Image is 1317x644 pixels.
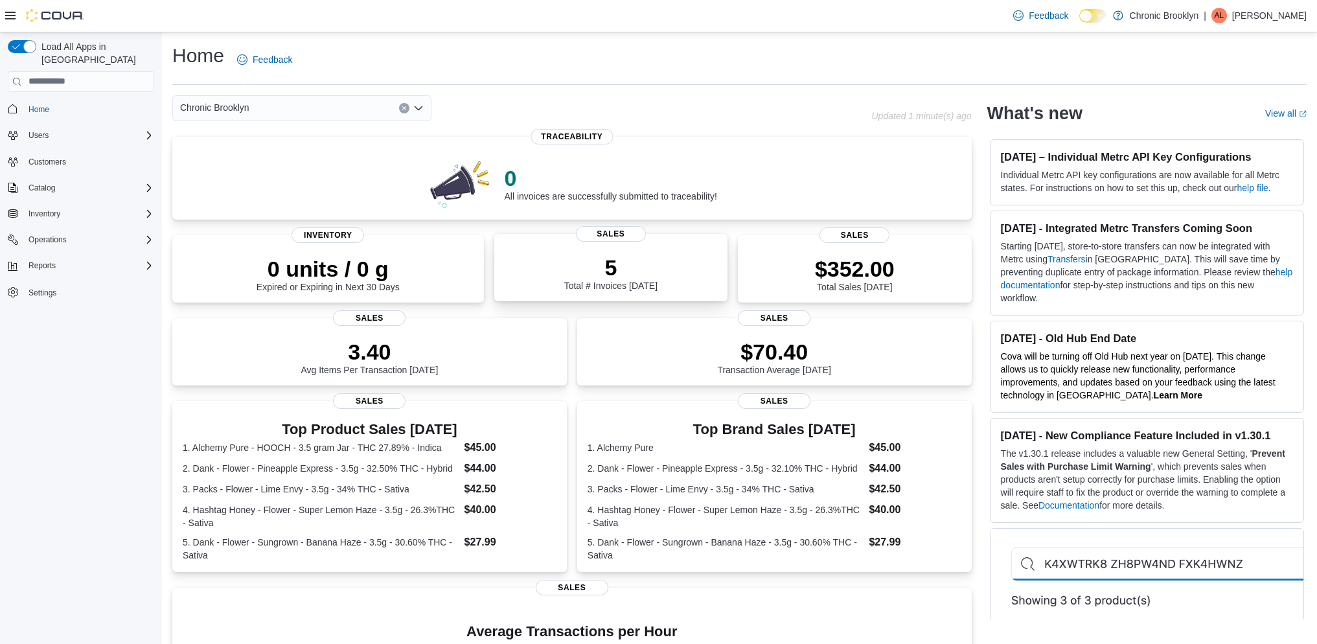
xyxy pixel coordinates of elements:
span: Customers [23,154,154,170]
a: Settings [23,285,62,301]
span: Traceability [531,129,613,144]
h1: Home [172,43,224,69]
dt: 1. Alchemy Pure [588,441,864,454]
p: Chronic Brooklyn [1130,8,1199,23]
div: Alvan Lau [1211,8,1227,23]
dt: 5. Dank - Flower - Sungrown - Banana Haze - 3.5g - 30.60% THC - Sativa [588,536,864,562]
button: Clear input [399,103,409,113]
button: Home [3,100,159,119]
span: Sales [819,227,889,243]
button: Operations [23,232,72,247]
span: Customers [29,157,66,167]
a: help documentation [1001,267,1293,290]
a: Transfers [1048,254,1086,264]
button: Users [3,126,159,144]
button: Inventory [23,206,65,222]
button: Users [23,128,54,143]
div: Total Sales [DATE] [815,256,895,292]
dd: $27.99 [869,535,961,550]
span: Inventory [23,206,154,222]
dd: $45.00 [869,440,961,455]
span: AL [1215,8,1224,23]
dd: $42.50 [869,481,961,497]
a: Home [23,102,54,117]
dd: $40.00 [869,502,961,518]
span: Home [29,104,49,115]
p: 0 [504,165,716,191]
span: Settings [29,288,56,298]
span: Feedback [253,53,292,66]
div: All invoices are successfully submitted to traceability! [504,165,716,201]
span: Home [23,101,154,117]
button: Inventory [3,205,159,223]
a: Feedback [1008,3,1073,29]
a: Learn More [1154,390,1202,400]
h3: [DATE] - New Compliance Feature Included in v1.30.1 [1001,429,1293,442]
h3: Top Product Sales [DATE] [183,422,556,437]
span: Chronic Brooklyn [180,100,249,115]
h3: [DATE] - Integrated Metrc Transfers Coming Soon [1001,222,1293,235]
dt: 1. Alchemy Pure - HOOCH - 3.5 gram Jar - THC 27.89% - Indica [183,441,459,454]
dt: 2. Dank - Flower - Pineapple Express - 3.5g - 32.10% THC - Hybrid [588,462,864,475]
div: Transaction Average [DATE] [717,339,831,375]
a: help file [1237,183,1268,193]
span: Feedback [1029,9,1068,22]
div: Avg Items Per Transaction [DATE] [301,339,438,375]
span: Users [23,128,154,143]
p: $70.40 [717,339,831,365]
span: Inventory [29,209,60,219]
dd: $44.00 [869,461,961,476]
span: Settings [23,284,154,300]
button: Open list of options [413,103,424,113]
span: Operations [29,235,67,245]
span: Sales [738,393,810,409]
span: Load All Apps in [GEOGRAPHIC_DATA] [36,40,154,66]
nav: Complex example [8,95,154,336]
button: Settings [3,282,159,301]
div: Total # Invoices [DATE] [564,255,658,291]
a: View allExternal link [1265,108,1307,119]
div: Expired or Expiring in Next 30 Days [257,256,400,292]
p: 3.40 [301,339,438,365]
span: Operations [23,232,154,247]
span: Sales [738,310,810,326]
h3: Top Brand Sales [DATE] [588,422,961,437]
span: Cova will be turning off Old Hub next year on [DATE]. This change allows us to quickly release ne... [1001,351,1276,400]
span: Sales [576,226,646,242]
a: Feedback [232,47,297,73]
p: The v1.30.1 release includes a valuable new General Setting, ' ', which prevents sales when produ... [1001,447,1293,512]
h3: [DATE] - Old Hub End Date [1001,332,1293,345]
span: Reports [23,258,154,273]
span: Catalog [23,180,154,196]
p: Individual Metrc API key configurations are now available for all Metrc states. For instructions ... [1001,168,1293,194]
input: Dark Mode [1079,9,1106,23]
p: Updated 1 minute(s) ago [871,111,971,121]
img: 0 [427,157,494,209]
span: Sales [536,580,608,595]
dt: 2. Dank - Flower - Pineapple Express - 3.5g - 32.50% THC - Hybrid [183,462,459,475]
button: Reports [23,258,61,273]
dt: 4. Hashtag Honey - Flower - Super Lemon Haze - 3.5g - 26.3%THC - Sativa [183,503,459,529]
button: Reports [3,257,159,275]
button: Operations [3,231,159,249]
span: Sales [333,310,406,326]
button: Catalog [3,179,159,197]
h3: [DATE] – Individual Metrc API Key Configurations [1001,150,1293,163]
p: 5 [564,255,658,281]
img: Cova [26,9,84,22]
p: Starting [DATE], store-to-store transfers can now be integrated with Metrc using in [GEOGRAPHIC_D... [1001,240,1293,305]
p: $352.00 [815,256,895,282]
dd: $27.99 [464,535,556,550]
dt: 5. Dank - Flower - Sungrown - Banana Haze - 3.5g - 30.60% THC - Sativa [183,536,459,562]
span: Users [29,130,49,141]
button: Catalog [23,180,60,196]
dt: 3. Packs - Flower - Lime Envy - 3.5g - 34% THC - Sativa [588,483,864,496]
dd: $45.00 [464,440,556,455]
dd: $44.00 [464,461,556,476]
h2: What's new [987,103,1082,124]
dt: 3. Packs - Flower - Lime Envy - 3.5g - 34% THC - Sativa [183,483,459,496]
dt: 4. Hashtag Honey - Flower - Super Lemon Haze - 3.5g - 26.3%THC - Sativa [588,503,864,529]
span: Reports [29,260,56,271]
dd: $40.00 [464,502,556,518]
